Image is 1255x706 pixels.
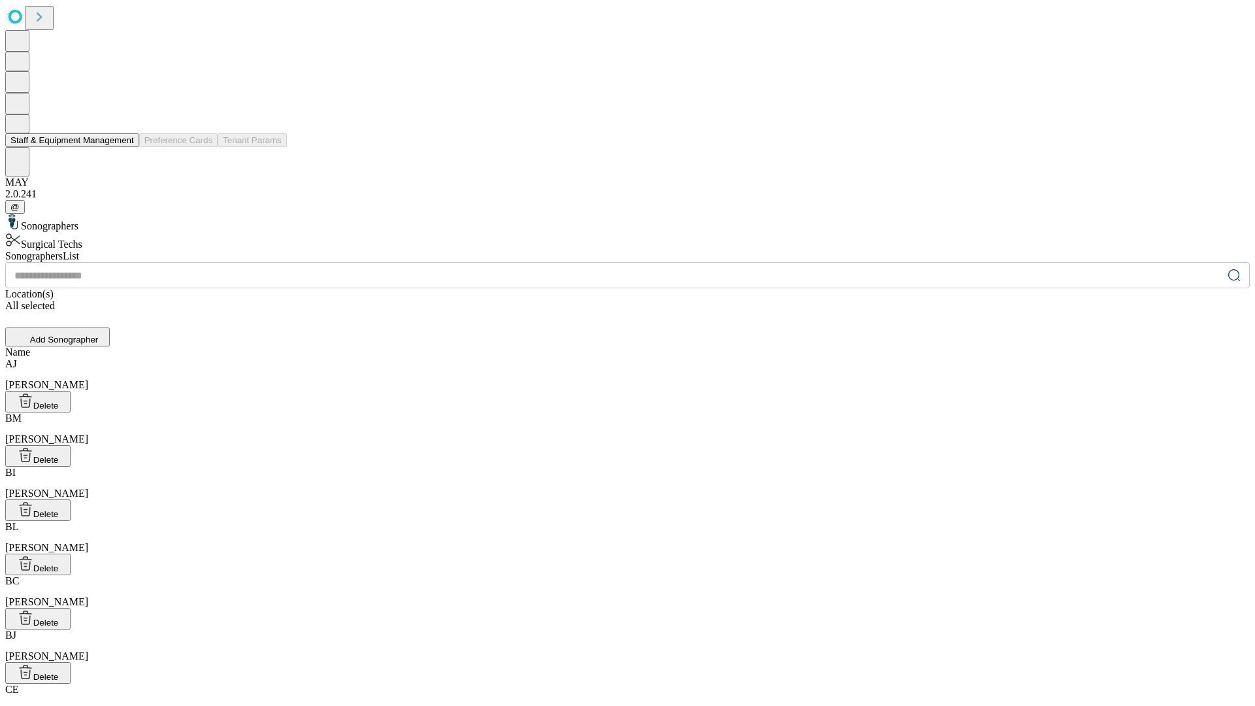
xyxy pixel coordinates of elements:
[5,328,110,346] button: Add Sonographer
[5,521,18,532] span: BL
[5,412,22,424] span: BM
[218,133,287,147] button: Tenant Params
[5,608,71,630] button: Delete
[5,554,71,575] button: Delete
[5,133,139,147] button: Staff & Equipment Management
[5,499,71,521] button: Delete
[5,250,1250,262] div: Sonographers List
[5,684,18,695] span: CE
[5,521,1250,554] div: [PERSON_NAME]
[5,391,71,412] button: Delete
[5,575,1250,608] div: [PERSON_NAME]
[5,200,25,214] button: @
[5,662,71,684] button: Delete
[10,202,20,212] span: @
[5,232,1250,250] div: Surgical Techs
[5,300,1250,312] div: All selected
[5,358,17,369] span: AJ
[5,467,1250,499] div: [PERSON_NAME]
[5,358,1250,391] div: [PERSON_NAME]
[30,335,98,345] span: Add Sonographer
[5,467,16,478] span: BI
[33,618,59,628] span: Delete
[33,455,59,465] span: Delete
[5,346,1250,358] div: Name
[5,575,19,586] span: BC
[33,672,59,682] span: Delete
[5,630,1250,662] div: [PERSON_NAME]
[5,176,1250,188] div: MAY
[5,288,54,299] span: Location(s)
[5,630,16,641] span: BJ
[5,214,1250,232] div: Sonographers
[33,509,59,519] span: Delete
[5,445,71,467] button: Delete
[5,412,1250,445] div: [PERSON_NAME]
[139,133,218,147] button: Preference Cards
[5,188,1250,200] div: 2.0.241
[33,401,59,411] span: Delete
[33,563,59,573] span: Delete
